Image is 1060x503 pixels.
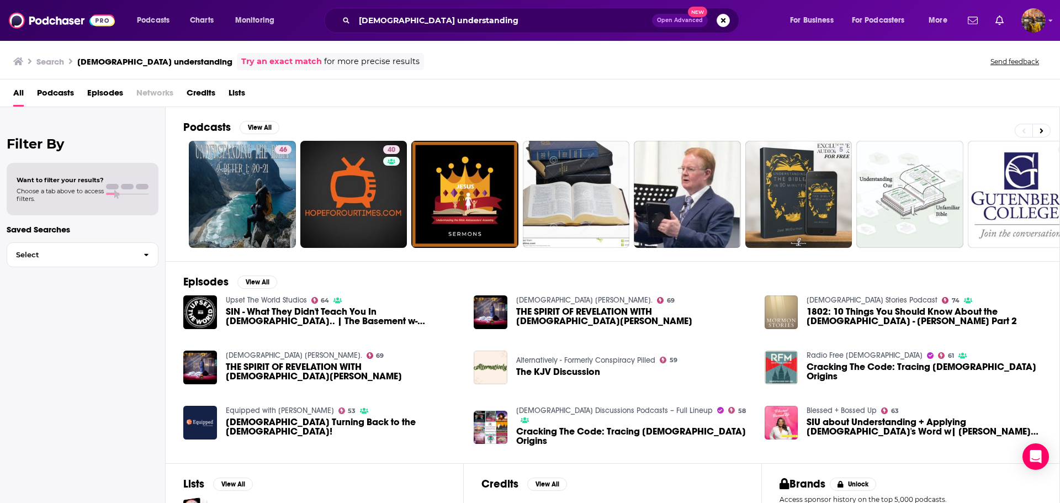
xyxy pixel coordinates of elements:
button: open menu [129,12,184,29]
h2: Filter By [7,136,158,152]
span: 69 [376,353,384,358]
a: 40 [300,141,407,248]
h2: Credits [481,477,518,491]
img: Americans Turning Back to the Bible! [183,406,217,440]
span: SIN - What They Didn't Teach You In [DEMOGRAPHIC_DATA].. | The Basement w- [PERSON_NAME] & [PERSO... [226,307,461,326]
button: View All [213,478,253,491]
a: Alternatively - Formerly Conspiracy Pilled [516,356,655,365]
span: 1802: 10 Things You Should Know About the [DEMOGRAPHIC_DATA] - [PERSON_NAME] Part 2 [807,307,1042,326]
span: Credits [187,84,215,107]
img: SIN - What They Didn't Teach You In Church.. | The Basement w- Tim Ross & Daniah Greenberg [183,295,217,329]
a: 63 [881,407,899,414]
a: Episodes [87,84,123,107]
a: Podcasts [37,84,74,107]
a: Lists [229,84,245,107]
a: 69 [657,297,675,304]
button: View All [527,478,567,491]
a: Try an exact match [241,55,322,68]
span: Podcasts [137,13,169,28]
img: User Profile [1021,8,1046,33]
a: SIU about Understanding + Applying God's Word w| Dr. Sharla Walker pt. 1 [765,406,798,440]
button: Unlock [830,478,877,491]
button: Show profile menu [1021,8,1046,33]
span: 5 [839,145,843,156]
a: 59 [660,357,677,363]
span: 61 [948,353,954,358]
span: Monitoring [235,13,274,28]
span: Charts [190,13,214,28]
a: 46 [189,141,296,248]
a: Radio Free Mormon [807,351,923,360]
a: 5 [745,141,852,248]
span: For Business [790,13,834,28]
span: THE SPIRIT OF REVELATION WITH [DEMOGRAPHIC_DATA][PERSON_NAME] [516,307,751,326]
a: 1802: 10 Things You Should Know About the Bible - Dan McClellan Part 2 [807,307,1042,326]
img: Cracking The Code: Tracing Book of Mormon Origins [474,411,507,444]
img: 1802: 10 Things You Should Know About the Bible - Dan McClellan Part 2 [765,295,798,329]
span: Cracking The Code: Tracing [DEMOGRAPHIC_DATA] Origins [807,362,1042,381]
a: Apostle Joshua Selman. [226,351,362,360]
button: View All [240,121,279,134]
button: open menu [845,12,921,29]
a: 69 [367,352,384,359]
span: for more precise results [324,55,420,68]
a: The KJV Discussion [516,367,600,377]
a: Cracking The Code: Tracing Book of Mormon Origins [765,351,798,384]
h2: Episodes [183,275,229,289]
a: Cracking The Code: Tracing Book of Mormon Origins [807,362,1042,381]
a: THE SPIRIT OF REVELATION WITH APOSTLE JOSHUA SELMAN [516,307,751,326]
img: THE SPIRIT OF REVELATION WITH APOSTLE JOSHUA SELMAN [183,351,217,384]
a: EpisodesView All [183,275,277,289]
span: 59 [670,358,677,363]
button: Open AdvancedNew [652,14,708,27]
button: open menu [227,12,289,29]
span: Want to filter your results? [17,176,104,184]
span: Open Advanced [657,18,703,23]
a: Americans Turning Back to the Bible! [226,417,461,436]
div: Open Intercom Messenger [1022,443,1049,470]
a: CreditsView All [481,477,567,491]
input: Search podcasts, credits, & more... [354,12,652,29]
span: Logged in as hratnayake [1021,8,1046,33]
button: open menu [921,12,961,29]
span: 74 [952,298,960,303]
a: Upset The World Studios [226,295,307,305]
a: Mormon Stories Podcast [807,295,937,305]
span: New [688,7,708,17]
img: Podchaser - Follow, Share and Rate Podcasts [9,10,115,31]
span: Select [7,251,135,258]
span: 40 [388,145,395,156]
a: Cracking The Code: Tracing Book of Mormon Origins [516,427,751,446]
span: 53 [348,409,356,414]
span: THE SPIRIT OF REVELATION WITH [DEMOGRAPHIC_DATA][PERSON_NAME] [226,362,461,381]
a: Show notifications dropdown [963,11,982,30]
span: More [929,13,947,28]
span: 46 [279,145,287,156]
a: 61 [938,352,954,359]
button: Select [7,242,158,267]
h2: Lists [183,477,204,491]
span: All [13,84,24,107]
span: 64 [321,298,329,303]
button: View All [237,276,277,289]
a: Blessed + Bossed Up [807,406,877,415]
a: 58 [728,407,746,414]
a: SIU about Understanding + Applying God's Word w| Dr. Sharla Walker pt. 1 [807,417,1042,436]
span: Cracking The Code: Tracing [DEMOGRAPHIC_DATA] Origins [516,427,751,446]
span: 69 [667,298,675,303]
img: THE SPIRIT OF REVELATION WITH APOSTLE JOSHUA SELMAN [474,295,507,329]
a: Apostle Joshua Selman. [516,295,653,305]
a: ListsView All [183,477,253,491]
p: Saved Searches [7,224,158,235]
img: The KJV Discussion [474,351,507,384]
span: 58 [738,409,746,414]
span: For Podcasters [852,13,905,28]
